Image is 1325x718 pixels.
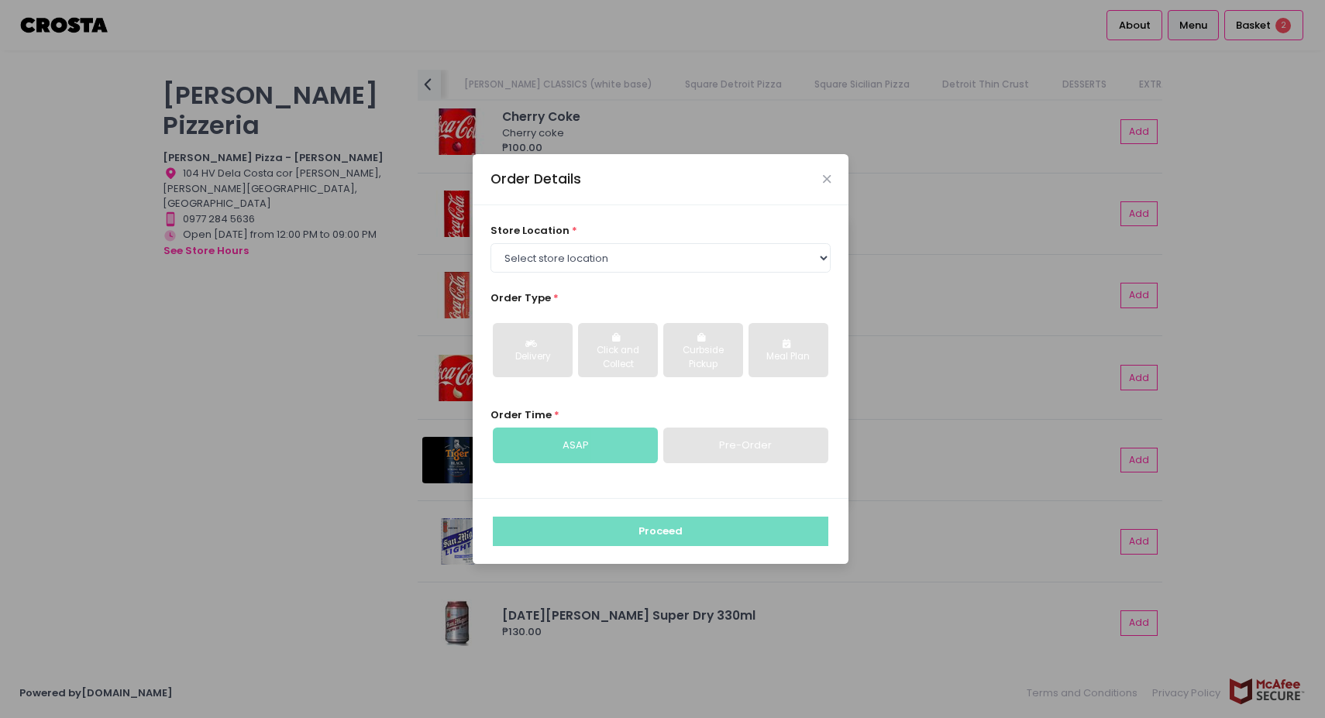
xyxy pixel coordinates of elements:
[490,407,552,422] span: Order Time
[490,223,570,238] span: store location
[504,350,562,364] div: Delivery
[493,517,828,546] button: Proceed
[490,169,581,189] div: Order Details
[490,290,551,305] span: Order Type
[759,350,817,364] div: Meal Plan
[589,344,647,371] div: Click and Collect
[823,175,831,183] button: Close
[674,344,732,371] div: Curbside Pickup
